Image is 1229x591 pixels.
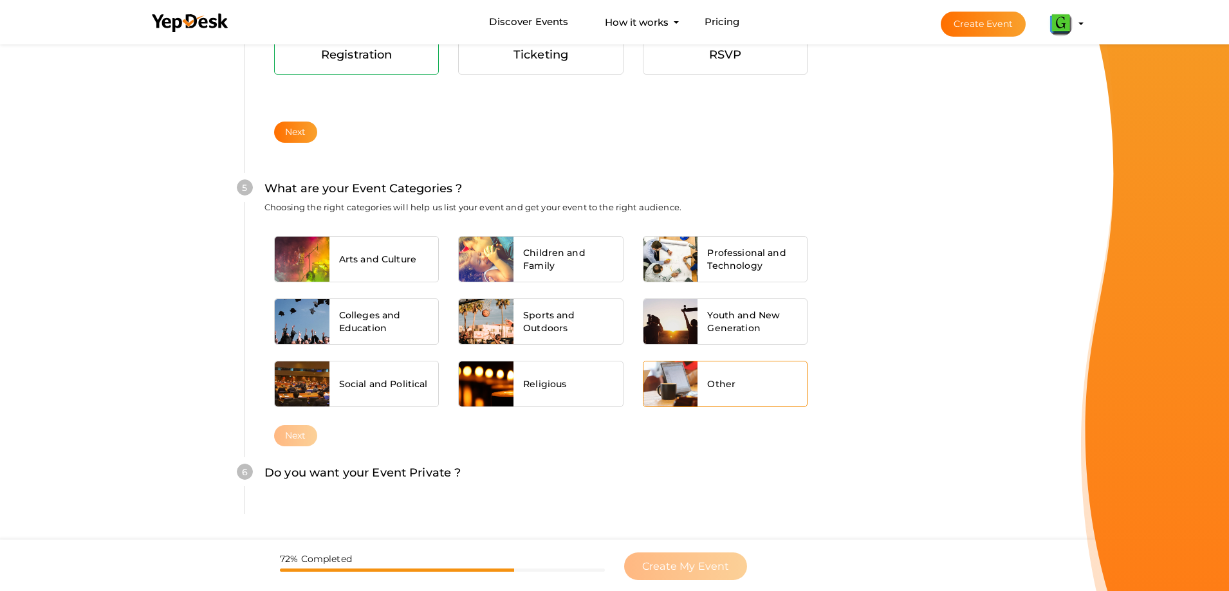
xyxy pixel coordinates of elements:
[274,425,317,446] button: Next
[321,48,393,62] span: Registration
[339,377,428,390] span: Social and Political
[237,464,253,480] div: 6
[513,48,568,62] span: Ticketing
[264,201,681,214] label: Choosing the right categories will help us list your event and get your event to the right audience.
[280,552,352,565] label: 72% Completed
[709,48,742,62] span: RSVP
[601,10,672,34] button: How it works
[624,552,747,580] button: Create My Event
[707,246,797,272] span: Professional and Technology
[339,309,429,334] span: Colleges and Education
[274,122,317,143] button: Next
[237,179,253,195] div: 5
[523,377,566,390] span: Religious
[941,12,1026,37] button: Create Event
[489,10,568,34] a: Discover Events
[523,309,613,334] span: Sports and Outdoors
[339,253,416,266] span: Arts and Culture
[707,309,797,334] span: Youth and New Generation
[642,560,729,572] span: Create My Event
[705,10,740,34] a: Pricing
[707,377,735,390] span: Other
[1048,11,1073,37] img: CZXKWBGF_small.jpeg
[523,246,613,272] span: Children and Family
[264,464,461,482] label: Do you want your Event Private ?
[264,179,462,198] label: What are your Event Categories ?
